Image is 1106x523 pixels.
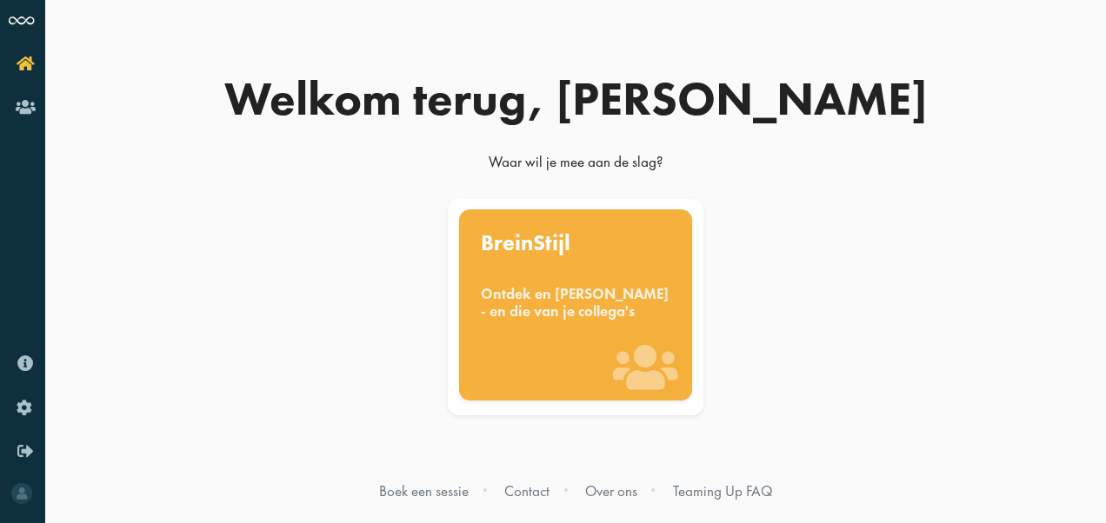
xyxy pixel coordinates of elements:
div: BreinStijl [481,232,670,255]
a: BreinStijl Ontdek en [PERSON_NAME] - en die van je collega's [444,199,708,416]
div: Waar wil je mee aan de slag? [158,152,993,180]
a: Contact [504,481,550,500]
div: Welkom terug, [PERSON_NAME] [158,76,993,122]
a: Boek een sessie [379,481,469,500]
a: Over ons [585,481,637,500]
div: Ontdek en [PERSON_NAME] - en die van je collega's [481,286,670,320]
a: Teaming Up FAQ [673,481,772,500]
